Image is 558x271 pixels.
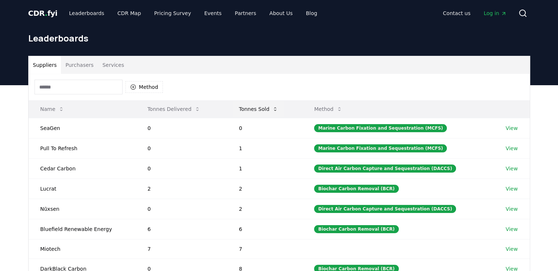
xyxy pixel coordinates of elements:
[227,138,302,158] td: 1
[125,81,163,93] button: Method
[28,8,58,18] a: CDR.fyi
[227,199,302,219] td: 2
[112,7,147,20] a: CDR Map
[484,10,506,17] span: Log in
[29,158,136,178] td: Cedar Carbon
[28,32,530,44] h1: Leaderboards
[227,158,302,178] td: 1
[28,9,58,18] span: CDR fyi
[506,165,518,172] a: View
[227,118,302,138] td: 0
[136,239,227,259] td: 7
[61,56,98,74] button: Purchasers
[136,199,227,219] td: 0
[314,225,398,233] div: Biochar Carbon Removal (BCR)
[506,205,518,213] a: View
[136,219,227,239] td: 6
[314,185,398,193] div: Biochar Carbon Removal (BCR)
[263,7,298,20] a: About Us
[300,7,323,20] a: Blog
[29,56,61,74] button: Suppliers
[506,225,518,233] a: View
[308,102,348,116] button: Method
[34,102,70,116] button: Name
[314,124,447,132] div: Marine Carbon Fixation and Sequestration (MCFS)
[148,7,197,20] a: Pricing Survey
[29,138,136,158] td: Pull To Refresh
[198,7,227,20] a: Events
[314,205,456,213] div: Direct Air Carbon Capture and Sequestration (DACCS)
[227,239,302,259] td: 7
[437,7,512,20] nav: Main
[229,7,262,20] a: Partners
[478,7,512,20] a: Log in
[136,118,227,138] td: 0
[136,138,227,158] td: 0
[29,199,136,219] td: Nūxsen
[506,185,518,192] a: View
[63,7,323,20] nav: Main
[136,158,227,178] td: 0
[29,178,136,199] td: Lucrat
[506,245,518,253] a: View
[227,178,302,199] td: 2
[314,165,456,173] div: Direct Air Carbon Capture and Sequestration (DACCS)
[233,102,284,116] button: Tonnes Sold
[506,124,518,132] a: View
[136,178,227,199] td: 2
[29,219,136,239] td: Bluefield Renewable Energy
[437,7,476,20] a: Contact us
[29,239,136,259] td: Miotech
[29,118,136,138] td: SeaGen
[314,144,447,152] div: Marine Carbon Fixation and Sequestration (MCFS)
[506,145,518,152] a: View
[45,9,47,18] span: .
[63,7,110,20] a: Leaderboards
[142,102,206,116] button: Tonnes Delivered
[98,56,128,74] button: Services
[227,219,302,239] td: 6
